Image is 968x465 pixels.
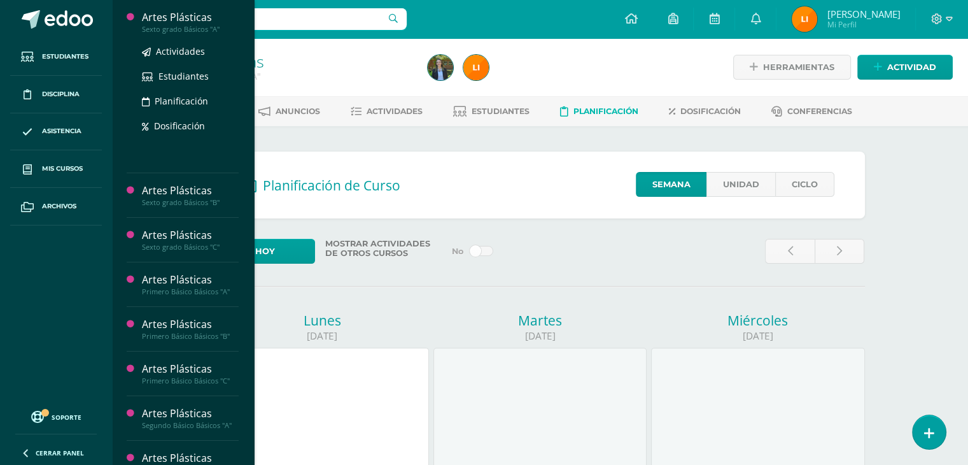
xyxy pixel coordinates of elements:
[158,70,209,82] span: Estudiantes
[351,101,423,122] a: Actividades
[733,55,851,80] a: Herramientas
[142,317,239,332] div: Artes Plásticas
[142,287,239,296] div: Primero Básico Básicos "A"
[42,201,76,211] span: Archivos
[428,55,453,80] img: 263df926455d1c941928614d974766ca.png
[706,172,775,197] a: Unidad
[560,101,638,122] a: Planificación
[142,183,239,207] a: Artes PlásticasSexto grado Básicos "B"
[160,70,412,82] div: Sexto grado Básicos 'A'
[433,311,647,329] div: Martes
[42,126,81,136] span: Asistencia
[142,10,239,34] a: Artes PlásticasSexto grado Básicos "A"
[142,376,239,385] div: Primero Básico Básicos "C"
[142,10,239,25] div: Artes Plásticas
[433,329,647,343] div: [DATE]
[42,89,80,99] span: Disciplina
[10,76,102,113] a: Disciplina
[142,273,239,287] div: Artes Plásticas
[142,406,239,421] div: Artes Plásticas
[142,69,239,83] a: Estudiantes
[52,413,81,422] span: Soporte
[10,113,102,151] a: Asistencia
[792,6,817,32] img: 28ecc1bf22103e0412e4709af4ae5810.png
[142,198,239,207] div: Sexto grado Básicos "B"
[142,243,239,252] div: Sexto grado Básicos "C"
[680,106,741,116] span: Dosificación
[42,164,83,174] span: Mis cursos
[36,448,84,457] span: Cerrar panel
[142,332,239,341] div: Primero Básico Básicos "B"
[156,45,205,57] span: Actividades
[787,106,852,116] span: Conferencias
[154,120,205,132] span: Dosificación
[42,52,88,62] span: Estudiantes
[651,311,865,329] div: Miércoles
[155,95,208,107] span: Planificación
[142,25,239,34] div: Sexto grado Básicos "A"
[142,362,239,385] a: Artes PlásticasPrimero Básico Básicos "C"
[573,106,638,116] span: Planificación
[276,106,320,116] span: Anuncios
[216,329,430,343] div: [DATE]
[669,101,741,122] a: Dosificación
[142,44,239,59] a: Actividades
[651,329,865,343] div: [DATE]
[15,408,97,425] a: Soporte
[320,239,444,258] label: Mostrar actividades de otros cursos
[142,183,239,198] div: Artes Plásticas
[857,55,953,80] a: Actividad
[142,228,239,243] div: Artes Plásticas
[827,8,900,20] span: [PERSON_NAME]
[216,311,430,329] div: Lunes
[142,317,239,341] a: Artes PlásticasPrimero Básico Básicos "B"
[827,19,900,30] span: Mi Perfil
[10,188,102,225] a: Archivos
[258,101,320,122] a: Anuncios
[763,55,834,79] span: Herramientas
[142,362,239,376] div: Artes Plásticas
[160,52,412,70] h1: Artes Plásticas
[142,273,239,296] a: Artes PlásticasPrimero Básico Básicos "A"
[142,421,239,430] div: Segundo Básico Básicos "A"
[142,228,239,252] a: Artes PlásticasSexto grado Básicos "C"
[887,55,936,79] span: Actividad
[142,406,239,430] a: Artes PlásticasSegundo Básico Básicos "A"
[263,176,400,194] span: Planificación de Curso
[463,55,489,80] img: 28ecc1bf22103e0412e4709af4ae5810.png
[216,239,316,264] a: Hoy
[472,106,530,116] span: Estudiantes
[142,94,239,108] a: Planificación
[10,150,102,188] a: Mis cursos
[775,172,834,197] a: Ciclo
[453,101,530,122] a: Estudiantes
[120,8,407,30] input: Busca un usuario...
[367,106,423,116] span: Actividades
[10,38,102,76] a: Estudiantes
[142,118,239,133] a: Dosificación
[636,172,706,197] a: Semana
[771,101,852,122] a: Conferencias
